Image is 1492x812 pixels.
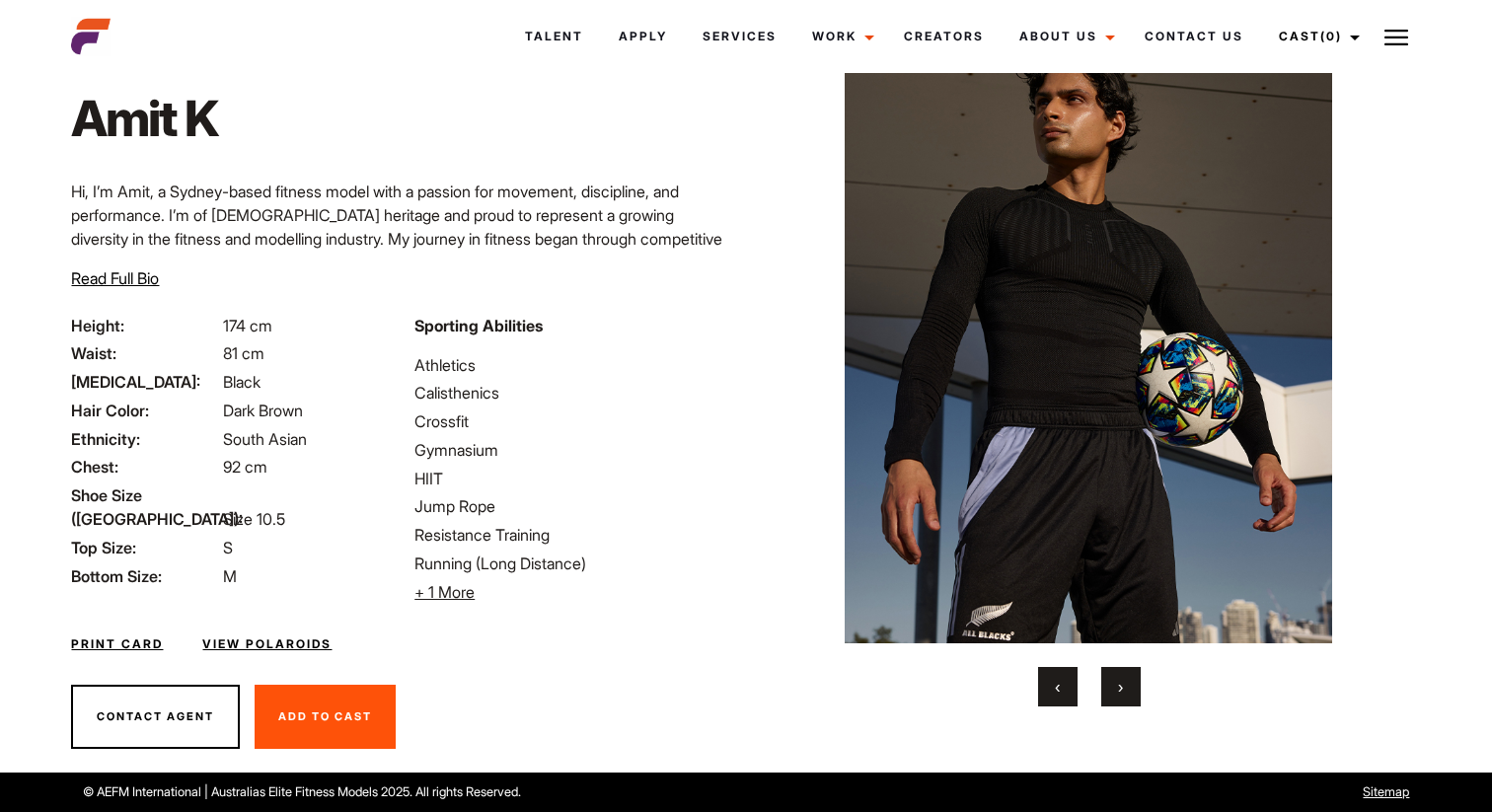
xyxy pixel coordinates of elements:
span: Top Size: [71,536,219,559]
a: About Us [1002,10,1127,63]
a: Services [685,10,794,63]
span: Chest: [71,455,219,479]
span: Ethnicity: [71,427,219,451]
span: Height: [71,314,219,337]
span: (0) [1320,29,1342,43]
span: Waist: [71,341,219,365]
span: 174 cm [223,316,272,335]
span: + 1 More [414,582,475,602]
li: Gymnasium [414,438,734,462]
a: Sitemap [1363,784,1409,799]
span: M [223,566,237,586]
span: Previous [1055,677,1060,697]
li: Crossfit [414,409,734,433]
a: Creators [886,10,1002,63]
span: Next [1118,677,1123,697]
img: Burger icon [1384,26,1408,49]
span: Shoe Size ([GEOGRAPHIC_DATA]): [71,483,219,531]
button: Read Full Bio [71,266,159,290]
li: HIIT [414,467,734,490]
button: Contact Agent [71,685,240,750]
li: Athletics [414,353,734,377]
li: Jump Rope [414,494,734,518]
span: Hair Color: [71,399,219,422]
span: Dark Brown [223,401,303,420]
span: 92 cm [223,457,267,477]
span: Add To Cast [278,709,372,723]
a: Apply [601,10,685,63]
a: Print Card [71,635,163,653]
p: Hi, I’m Amit, a Sydney-based fitness model with a passion for movement, discipline, and performan... [71,180,734,298]
span: Size 10.5 [223,509,285,529]
span: 81 cm [223,343,264,363]
span: South Asian [223,429,307,449]
a: Work [794,10,886,63]
span: Bottom Size: [71,564,219,588]
span: S [223,538,233,557]
li: Calisthenics [414,381,734,405]
span: Black [223,372,261,392]
strong: Sporting Abilities [414,316,543,335]
li: Running (Long Distance) [414,552,734,575]
img: cropped-aefm-brand-fav-22-square.png [71,17,111,56]
h1: Amit K [71,89,224,148]
p: © AEFM International | Australias Elite Fitness Models 2025. All rights Reserved. [83,782,848,801]
button: Add To Cast [255,685,396,750]
span: Read Full Bio [71,268,159,288]
span: [MEDICAL_DATA]: [71,370,219,394]
a: Talent [507,10,601,63]
li: Resistance Training [414,523,734,547]
a: Contact Us [1127,10,1261,63]
a: Cast(0) [1261,10,1372,63]
a: View Polaroids [202,635,332,653]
